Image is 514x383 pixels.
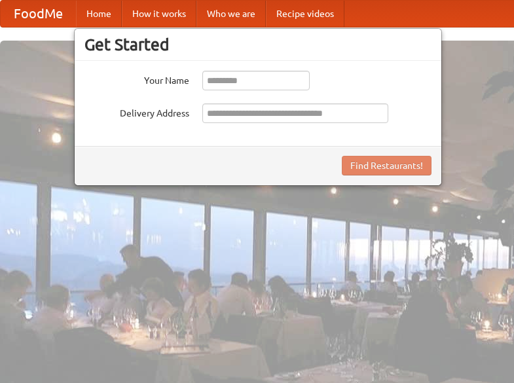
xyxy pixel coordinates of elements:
[84,103,189,120] label: Delivery Address
[76,1,122,27] a: Home
[196,1,266,27] a: Who we are
[266,1,344,27] a: Recipe videos
[84,35,431,54] h3: Get Started
[342,156,431,175] button: Find Restaurants!
[84,71,189,87] label: Your Name
[1,1,76,27] a: FoodMe
[122,1,196,27] a: How it works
